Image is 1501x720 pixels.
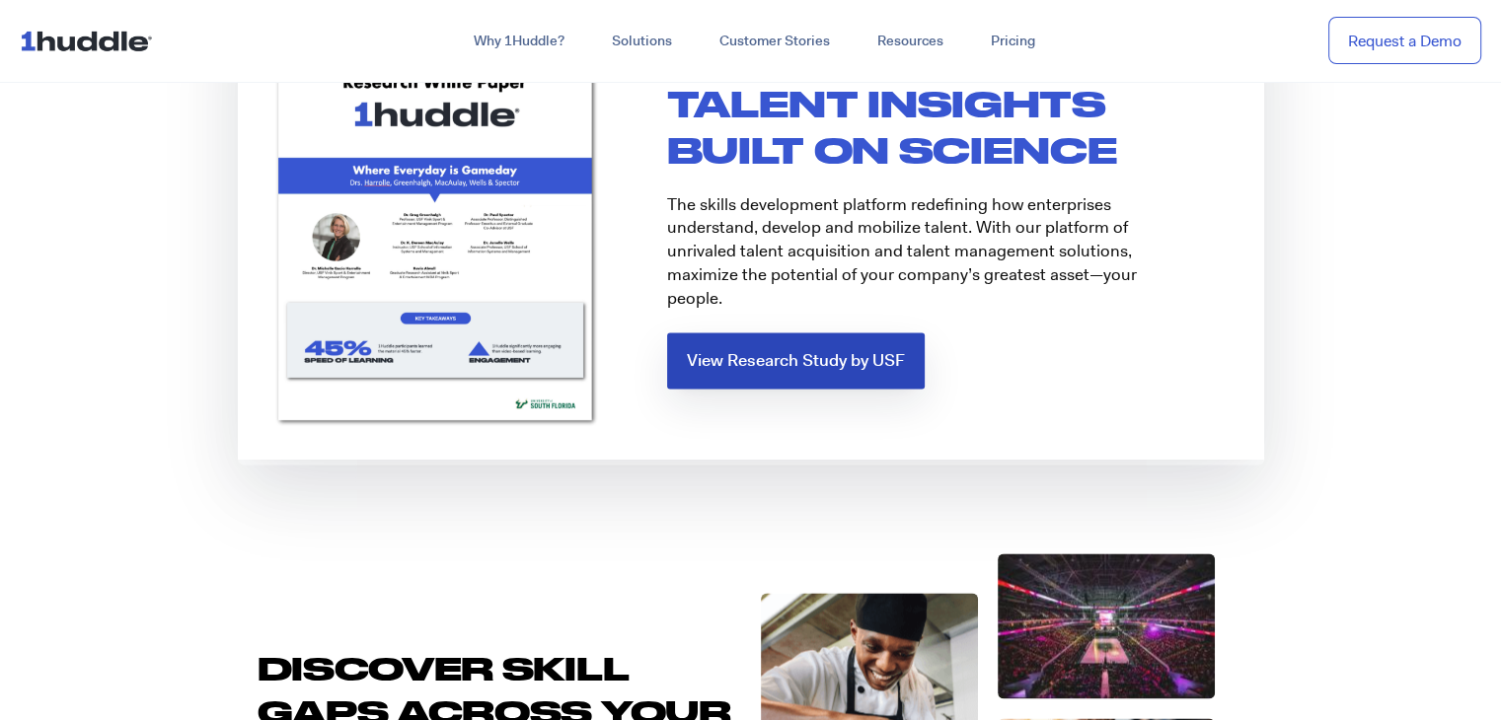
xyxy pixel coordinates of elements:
[667,193,1185,311] p: The skills development platform redefining how enterprises understand, develop and mobilize talen...
[667,332,925,389] a: View Research Study by USF
[687,352,905,369] span: View Research Study by USF
[696,24,854,59] a: Customer Stories
[20,22,161,59] img: ...
[1328,17,1481,65] a: Request a Demo
[450,24,588,59] a: Why 1Huddle?
[854,24,967,59] a: Resources
[967,24,1059,59] a: Pricing
[667,81,1264,174] h2: TALENT INSIGHTS BUILT ON SCIENCE
[998,553,1215,698] img: Home-event
[588,24,696,59] a: Solutions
